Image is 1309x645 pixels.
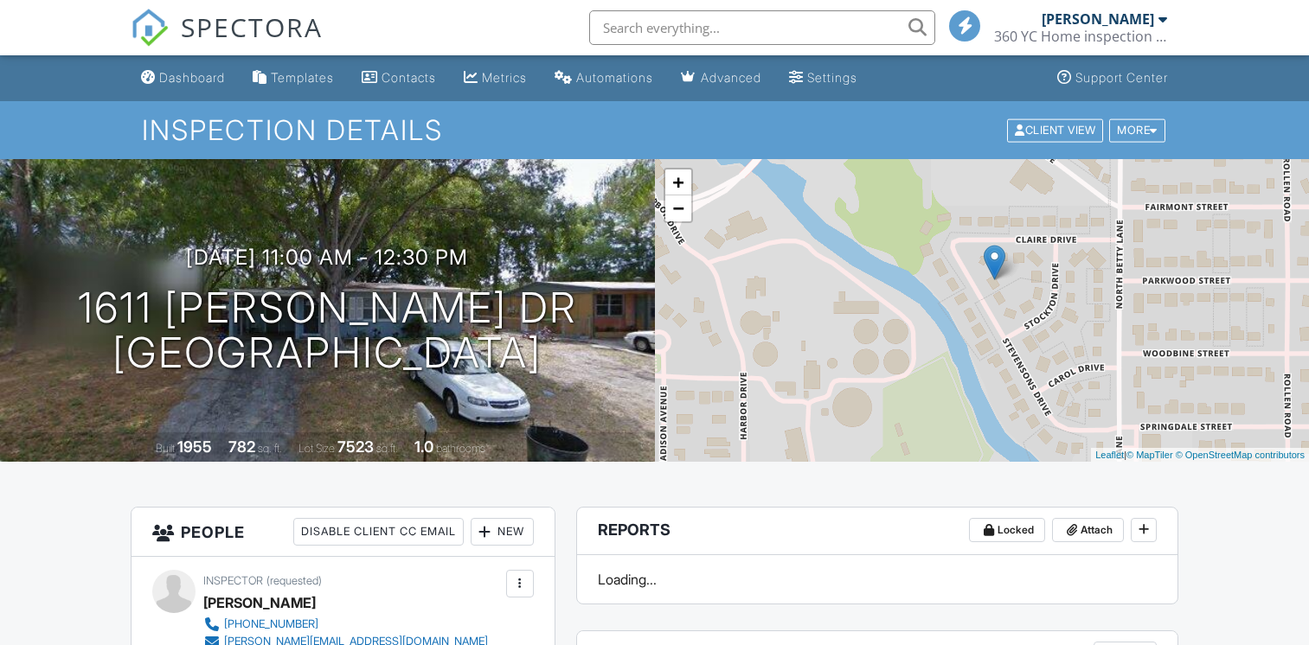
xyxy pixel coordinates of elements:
[665,195,691,221] a: Zoom out
[994,28,1167,45] div: 360 YC Home inspection LLC
[224,617,318,631] div: [PHONE_NUMBER]
[414,437,433,456] div: 1.0
[576,70,653,85] div: Automations
[1075,70,1168,85] div: Support Center
[589,10,935,45] input: Search everything...
[701,70,761,85] div: Advanced
[131,9,169,47] img: The Best Home Inspection Software - Spectora
[1050,62,1175,94] a: Support Center
[246,62,341,94] a: Templates
[228,437,255,456] div: 782
[186,246,468,269] h3: [DATE] 11:00 am - 12:30 pm
[674,62,768,94] a: Advanced
[1005,123,1107,136] a: Client View
[436,442,485,455] span: bathrooms
[1176,450,1305,460] a: © OpenStreetMap contributors
[457,62,534,94] a: Metrics
[134,62,232,94] a: Dashboard
[1109,118,1165,142] div: More
[1042,10,1154,28] div: [PERSON_NAME]
[132,508,554,557] h3: People
[1007,118,1103,142] div: Client View
[1095,450,1124,460] a: Leaflet
[159,70,225,85] div: Dashboard
[177,437,212,456] div: 1955
[203,616,488,633] a: [PHONE_NUMBER]
[271,70,334,85] div: Templates
[131,23,323,60] a: SPECTORA
[382,70,436,85] div: Contacts
[142,115,1167,145] h1: Inspection Details
[1091,448,1309,463] div: |
[1126,450,1173,460] a: © MapTiler
[665,169,691,195] a: Zoom in
[376,442,398,455] span: sq.ft.
[471,518,534,546] div: New
[807,70,857,85] div: Settings
[337,437,374,456] div: 7523
[482,70,527,85] div: Metrics
[293,518,464,546] div: Disable Client CC Email
[548,62,660,94] a: Automations (Basic)
[266,574,322,587] span: (requested)
[181,9,323,45] span: SPECTORA
[78,285,577,377] h1: 1611 [PERSON_NAME] Dr [GEOGRAPHIC_DATA]
[156,442,175,455] span: Built
[258,442,282,455] span: sq. ft.
[782,62,864,94] a: Settings
[355,62,443,94] a: Contacts
[203,590,316,616] div: [PERSON_NAME]
[203,574,263,587] span: Inspector
[298,442,335,455] span: Lot Size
